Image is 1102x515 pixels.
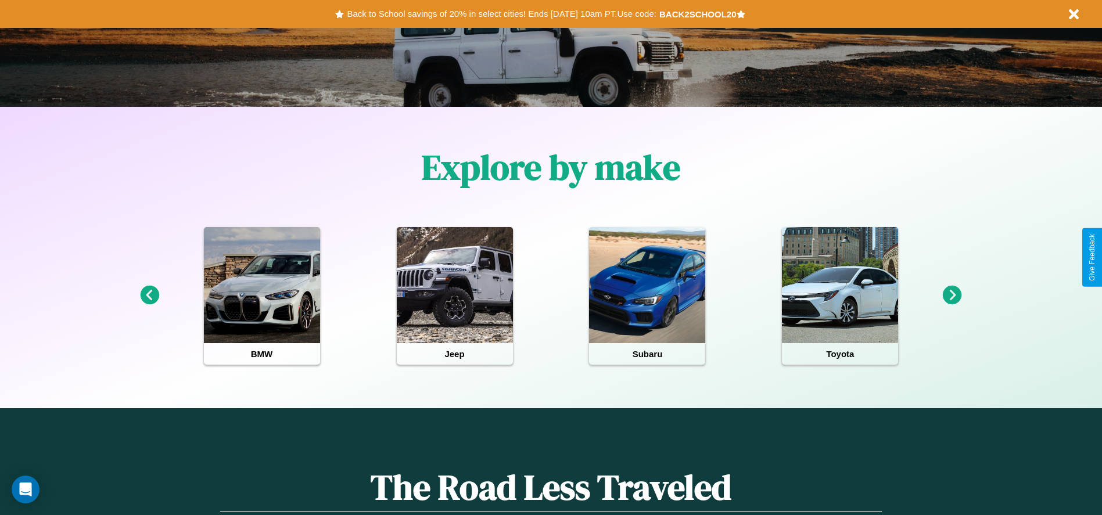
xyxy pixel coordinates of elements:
[659,9,737,19] b: BACK2SCHOOL20
[220,463,881,512] h1: The Road Less Traveled
[397,343,513,365] h4: Jeep
[1088,234,1096,281] div: Give Feedback
[782,343,898,365] h4: Toyota
[204,343,320,365] h4: BMW
[422,143,680,191] h1: Explore by make
[12,476,40,503] div: Open Intercom Messenger
[589,343,705,365] h4: Subaru
[344,6,659,22] button: Back to School savings of 20% in select cities! Ends [DATE] 10am PT.Use code:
